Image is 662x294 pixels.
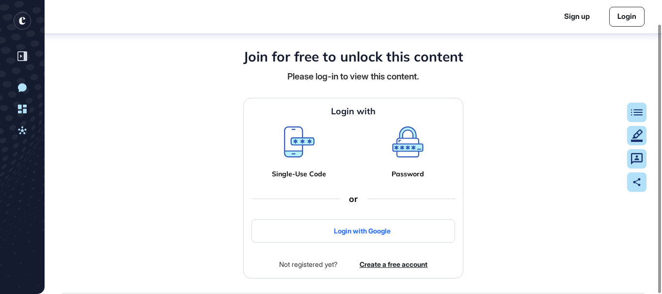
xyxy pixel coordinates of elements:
[331,106,376,117] h4: Login with
[339,194,367,204] div: or
[287,70,419,82] div: Please log-in to view this content.
[272,170,326,178] a: Single-Use Code
[360,259,427,269] a: Create a free account
[279,258,337,270] div: Not registered yet?
[564,11,590,22] a: Sign up
[243,48,463,65] h4: Join for free to unlock this content
[14,12,31,30] div: entrapeer-logo
[609,7,645,27] a: Login
[392,170,424,178] a: Password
